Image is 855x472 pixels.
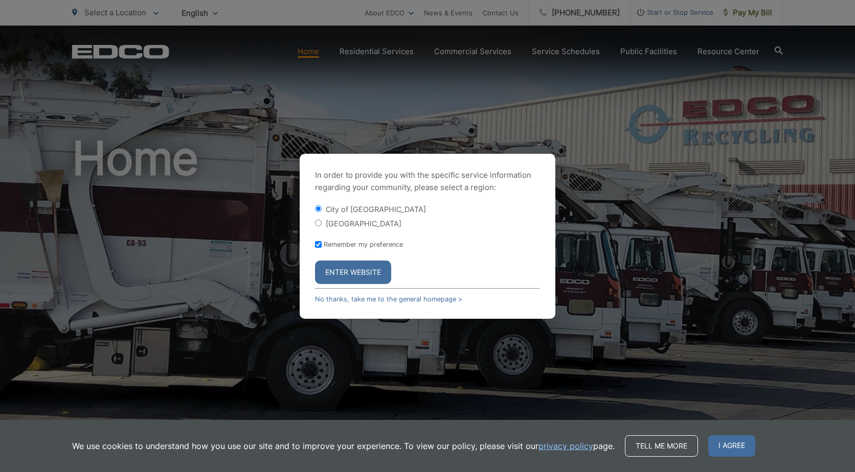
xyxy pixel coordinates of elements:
[708,435,755,457] span: I agree
[326,205,426,214] label: City of [GEOGRAPHIC_DATA]
[326,219,401,228] label: [GEOGRAPHIC_DATA]
[315,295,462,303] a: No thanks, take me to the general homepage >
[625,435,698,457] a: Tell me more
[324,241,403,248] label: Remember my preference
[315,261,391,284] button: Enter Website
[72,440,615,452] p: We use cookies to understand how you use our site and to improve your experience. To view our pol...
[315,169,540,194] p: In order to provide you with the specific service information regarding your community, please se...
[538,440,593,452] a: privacy policy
